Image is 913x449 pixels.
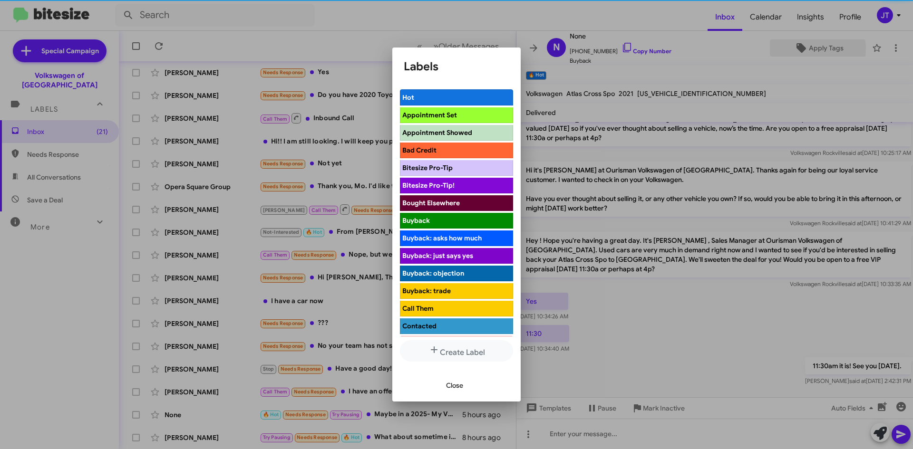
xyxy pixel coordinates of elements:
[446,377,463,394] span: Close
[402,111,457,119] span: Appointment Set
[402,269,464,277] span: Buyback: objection
[402,163,453,172] span: Bitesize Pro-Tip
[402,128,472,137] span: Appointment Showed
[402,234,482,242] span: Buyback: asks how much
[402,199,460,207] span: Bought Elsewhere
[402,287,451,295] span: Buyback: trade
[402,322,437,330] span: Contacted
[438,377,471,394] button: Close
[402,216,430,225] span: Buyback
[402,181,455,190] span: Bitesize Pro-Tip!
[402,251,473,260] span: Buyback: just says yes
[400,340,513,362] button: Create Label
[402,93,414,102] span: Hot
[404,59,509,74] h1: Labels
[402,146,437,154] span: Bad Credit
[402,304,434,313] span: Call Them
